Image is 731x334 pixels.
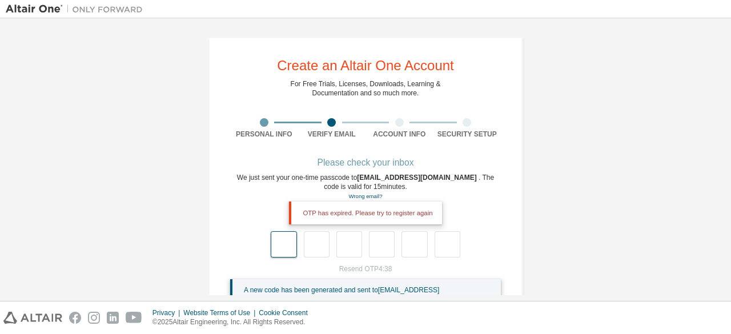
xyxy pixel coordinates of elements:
div: Privacy [152,308,183,317]
div: For Free Trials, Licenses, Downloads, Learning & Documentation and so much more. [291,79,441,98]
div: We just sent your one-time passcode to . The code is valid for 15 minutes. [230,173,501,201]
div: Please check your inbox [230,159,501,166]
a: Go back to the registration form [348,193,382,199]
span: [EMAIL_ADDRESS][DOMAIN_NAME] [357,174,479,182]
div: Verify Email [298,130,366,139]
div: Cookie Consent [259,308,314,317]
div: Account Info [365,130,433,139]
img: Altair One [6,3,148,15]
img: facebook.svg [69,312,81,324]
p: © 2025 Altair Engineering, Inc. All Rights Reserved. [152,317,315,327]
div: Website Terms of Use [183,308,259,317]
div: Security Setup [433,130,501,139]
div: Create an Altair One Account [277,59,454,73]
img: instagram.svg [88,312,100,324]
span: A new code has been generated and sent to [EMAIL_ADDRESS][DOMAIN_NAME] . The previous code has be... [244,286,483,311]
img: youtube.svg [126,312,142,324]
div: Personal Info [230,130,298,139]
img: linkedin.svg [107,312,119,324]
div: OTP has expired. Please try to register again [289,202,441,224]
img: altair_logo.svg [3,312,62,324]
